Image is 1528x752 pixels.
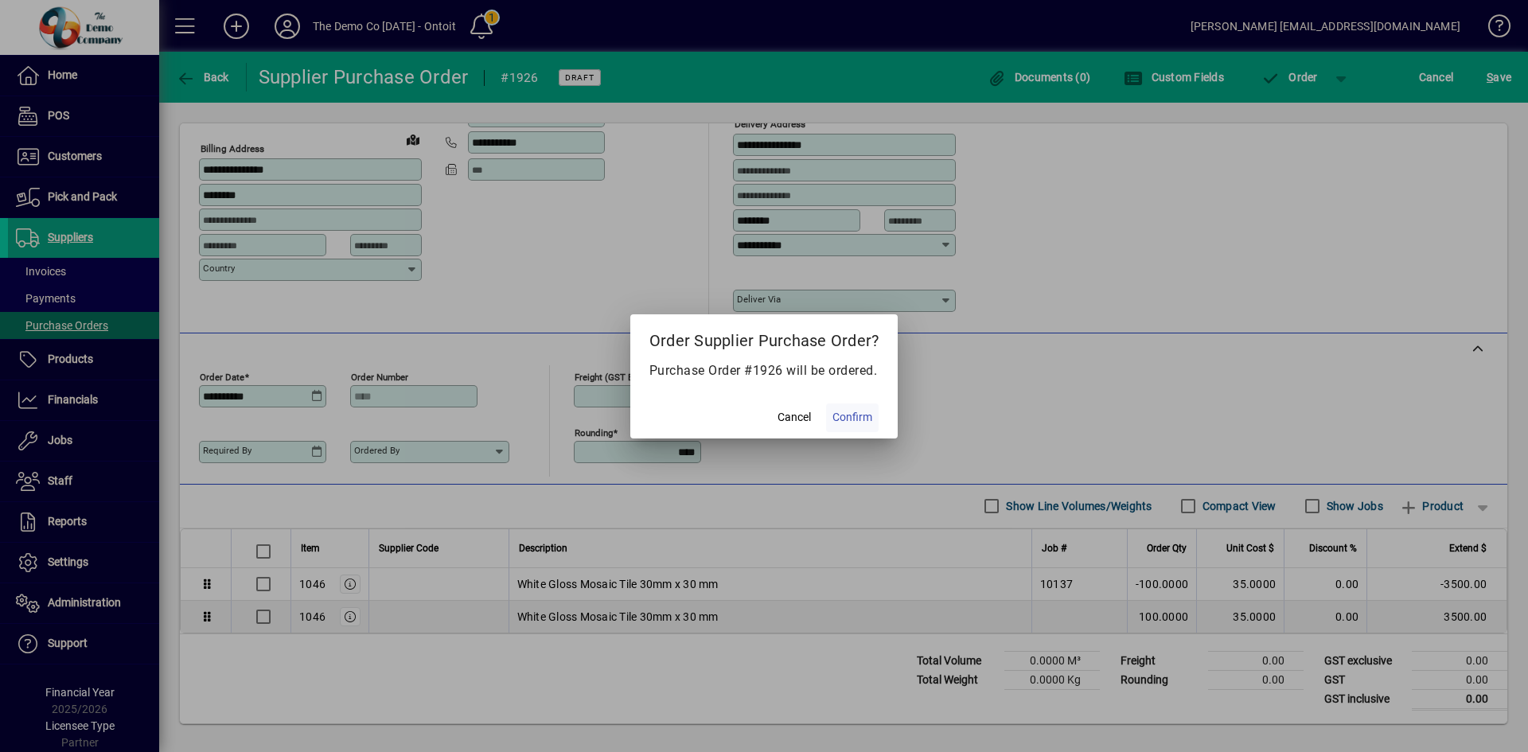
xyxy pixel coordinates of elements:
span: Confirm [832,409,872,426]
button: Cancel [769,403,820,432]
button: Confirm [826,403,879,432]
p: Purchase Order #1926 will be ordered. [649,361,879,380]
span: Cancel [778,409,811,426]
h2: Order Supplier Purchase Order? [630,314,898,360]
